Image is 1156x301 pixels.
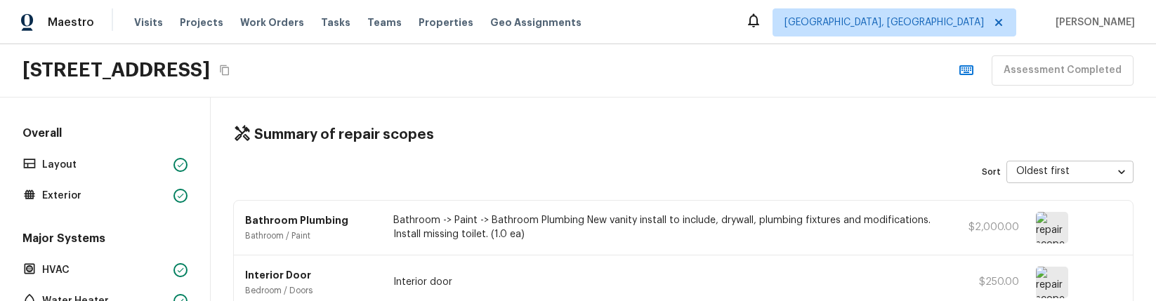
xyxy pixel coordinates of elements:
button: Copy Address [216,61,234,79]
p: Layout [42,158,168,172]
span: [PERSON_NAME] [1050,15,1135,29]
span: Tasks [321,18,350,27]
p: $2,000.00 [956,220,1019,234]
p: Exterior [42,189,168,203]
p: $250.00 [956,275,1019,289]
span: Projects [180,15,223,29]
p: Interior door [393,275,939,289]
img: repair scope asset [1036,212,1068,243]
span: Geo Assignments [490,15,582,29]
div: Oldest first [1006,153,1134,190]
span: Work Orders [240,15,304,29]
span: [GEOGRAPHIC_DATA], [GEOGRAPHIC_DATA] [784,15,984,29]
span: Teams [367,15,402,29]
h5: Major Systems [20,231,190,249]
span: Maestro [48,15,94,29]
h5: Overall [20,126,190,144]
p: Bathroom / Paint [245,230,376,241]
h2: [STREET_ADDRESS] [22,58,210,83]
p: Sort [982,166,1001,178]
p: Bathroom Plumbing [245,213,376,227]
p: Bathroom -> Paint -> Bathroom Plumbing New vanity install to include, drywall, plumbing fixtures ... [393,213,939,241]
p: Interior Door [245,268,376,282]
img: repair scope asset [1036,267,1068,298]
p: HVAC [42,263,168,277]
h4: Summary of repair scopes [254,126,434,144]
span: Properties [419,15,473,29]
span: Visits [134,15,163,29]
p: Bedroom / Doors [245,285,376,296]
